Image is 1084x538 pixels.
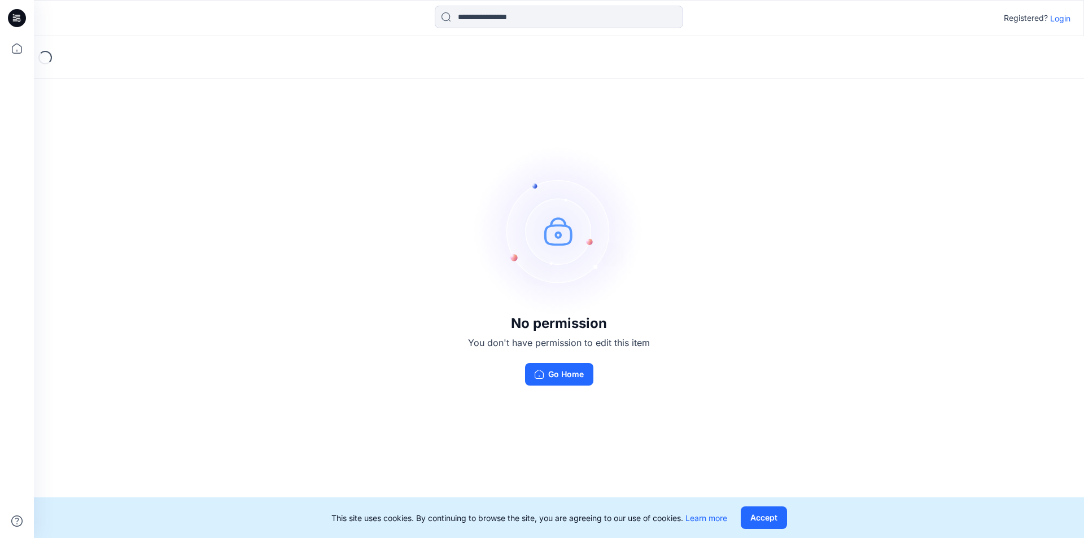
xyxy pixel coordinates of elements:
h3: No permission [468,316,650,331]
button: Go Home [525,363,593,386]
p: Registered? [1004,11,1048,25]
p: Login [1050,12,1070,24]
p: This site uses cookies. By continuing to browse the site, you are agreeing to our use of cookies. [331,512,727,524]
a: Learn more [685,513,727,523]
p: You don't have permission to edit this item [468,336,650,349]
button: Accept [741,506,787,529]
img: no-perm.svg [474,146,644,316]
